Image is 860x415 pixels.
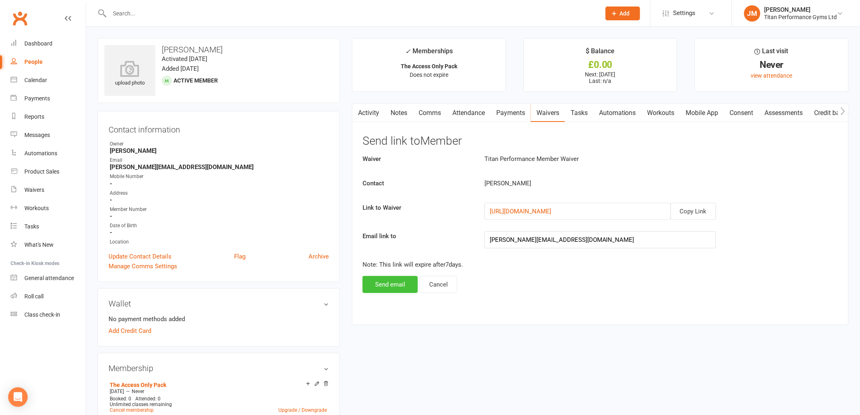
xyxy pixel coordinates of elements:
[363,260,838,269] p: Note: This link will expire after 7 days.
[447,104,491,122] a: Attendance
[24,168,59,175] div: Product Sales
[24,293,43,300] div: Roll call
[11,108,86,126] a: Reports
[24,132,50,138] div: Messages
[162,65,199,72] time: Added [DATE]
[24,223,39,230] div: Tasks
[702,61,841,69] div: Never
[764,13,837,21] div: Titan Performance Gyms Ltd
[478,178,763,188] div: [PERSON_NAME]
[110,222,329,230] div: Date of Birth
[278,407,327,413] a: Upgrade / Downgrade
[751,72,793,79] a: view attendance
[110,238,329,246] div: Location
[110,173,329,180] div: Mobile Number
[109,299,329,308] h3: Wallet
[11,144,86,163] a: Automations
[11,89,86,108] a: Payments
[401,63,457,70] strong: The Access Only Pack
[107,8,595,19] input: Search...
[11,181,86,199] a: Waivers
[531,104,565,122] a: Waivers
[671,203,716,220] button: Copy Link
[11,199,86,217] a: Workouts
[162,55,207,63] time: Activated [DATE]
[24,275,74,281] div: General attendance
[110,189,329,197] div: Address
[759,104,809,122] a: Assessments
[724,104,759,122] a: Consent
[11,236,86,254] a: What's New
[24,150,57,156] div: Automations
[110,229,329,236] strong: -
[586,46,615,61] div: $ Balance
[109,252,172,261] a: Update Contact Details
[11,269,86,287] a: General attendance kiosk mode
[109,314,329,324] li: No payment methods added
[109,261,177,271] a: Manage Comms Settings
[110,407,154,413] a: Cancel membership
[110,396,131,402] span: Booked: 0
[11,53,86,71] a: People
[110,382,166,388] a: The Access Only Pack
[363,135,838,148] h3: Send link to Member
[405,46,453,61] div: Memberships
[673,4,696,22] span: Settings
[680,104,724,122] a: Mobile App
[110,206,329,213] div: Member Number
[24,40,52,47] div: Dashboard
[104,61,155,87] div: upload photo
[8,387,28,407] div: Open Intercom Messenger
[11,126,86,144] a: Messages
[405,48,410,55] i: ✓
[531,71,670,84] p: Next: [DATE] Last: n/a
[363,276,418,293] button: Send email
[593,104,642,122] a: Automations
[109,326,151,336] a: Add Credit Card
[308,252,329,261] a: Archive
[24,205,49,211] div: Workouts
[413,104,447,122] a: Comms
[110,389,124,394] span: [DATE]
[110,156,329,164] div: Email
[491,104,531,122] a: Payments
[109,364,329,373] h3: Membership
[104,45,333,54] h3: [PERSON_NAME]
[490,208,551,215] a: [URL][DOMAIN_NAME]
[11,287,86,306] a: Roll call
[24,113,44,120] div: Reports
[110,147,329,154] strong: [PERSON_NAME]
[24,77,47,83] div: Calendar
[356,203,478,213] label: Link to Waiver
[110,163,329,171] strong: [PERSON_NAME][EMAIL_ADDRESS][DOMAIN_NAME]
[385,104,413,122] a: Notes
[642,104,680,122] a: Workouts
[174,77,218,84] span: Active member
[11,163,86,181] a: Product Sales
[11,71,86,89] a: Calendar
[132,389,144,394] span: Never
[565,104,593,122] a: Tasks
[110,213,329,220] strong: -
[24,59,43,65] div: People
[744,5,760,22] div: JM
[10,8,30,28] a: Clubworx
[352,104,385,122] a: Activity
[764,6,837,13] div: [PERSON_NAME]
[478,154,763,164] div: Titan Performance Member Waiver
[110,402,172,407] span: Unlimited classes remaining
[24,311,60,318] div: Class check-in
[356,178,478,188] label: Contact
[620,10,630,17] span: Add
[11,35,86,53] a: Dashboard
[356,231,478,241] label: Email link to
[108,388,329,395] div: —
[24,187,44,193] div: Waivers
[420,276,457,293] button: Cancel
[11,306,86,324] a: Class kiosk mode
[356,154,478,164] label: Waiver
[24,241,54,248] div: What's New
[531,61,670,69] div: £0.00
[135,396,161,402] span: Attended: 0
[234,252,245,261] a: Flag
